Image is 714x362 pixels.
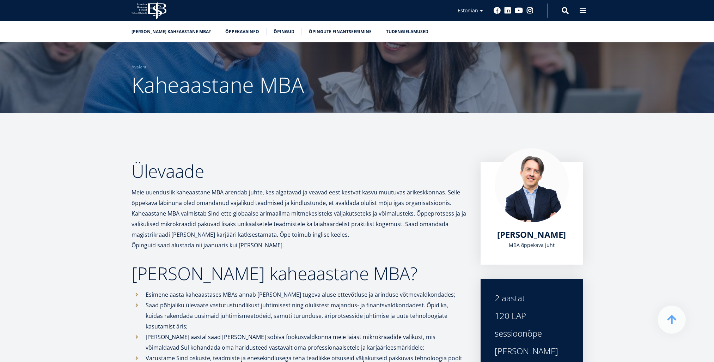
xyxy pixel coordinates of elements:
[515,7,523,14] a: Youtube
[309,28,372,35] a: Õpingute finantseerimine
[146,289,466,300] p: Esimene aasta kaheaastases MBAs annab [PERSON_NAME] tugeva aluse ettevõtluse ja ärinduse võtmeval...
[225,28,259,35] a: Õppekavainfo
[495,148,569,222] img: Marko Rillo
[494,7,501,14] a: Facebook
[495,310,569,321] div: 120 EAP
[132,28,211,35] a: [PERSON_NAME] kaheaastane MBA?
[497,229,566,240] a: [PERSON_NAME]
[495,240,569,251] div: MBA õppekava juht
[495,328,569,339] div: sessioonõpe
[274,28,294,35] a: Õpingud
[495,293,569,303] div: 2 aastat
[132,162,466,180] h2: Ülevaade
[132,240,466,251] p: Õpinguid saad alustada nii jaanuaris kui [PERSON_NAME].
[146,332,466,353] p: [PERSON_NAME] aastal saad [PERSON_NAME] sobiva fookusvaldkonna meie laiast mikrokraadide valikust...
[146,300,466,332] p: Saad põhjaliku ülevaate vastutustundlikust juhtimisest ning olulistest majandus- ja finantsvaldko...
[132,265,466,282] h2: [PERSON_NAME] kaheaastane MBA?
[504,7,511,14] a: Linkedin
[526,7,533,14] a: Instagram
[495,346,569,356] div: [PERSON_NAME]
[132,187,466,240] p: Meie uuenduslik kaheaastane MBA arendab juhte, kes algatavad ja veavad eest kestvat kasvu muutuva...
[386,28,428,35] a: Tudengielamused
[132,64,146,71] a: Avaleht
[132,70,304,99] span: Kaheaastane MBA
